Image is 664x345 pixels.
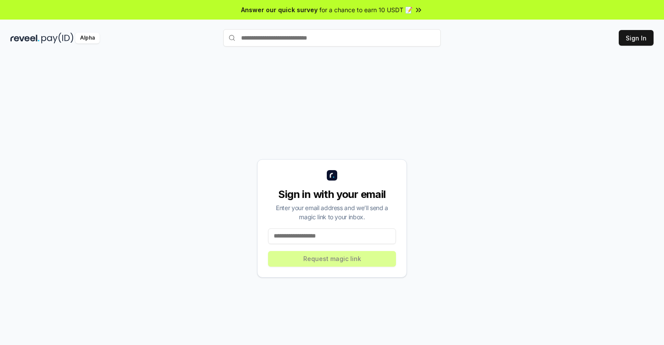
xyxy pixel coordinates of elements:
[10,33,40,44] img: reveel_dark
[75,33,100,44] div: Alpha
[268,188,396,201] div: Sign in with your email
[619,30,654,46] button: Sign In
[241,5,318,14] span: Answer our quick survey
[327,170,337,181] img: logo_small
[41,33,74,44] img: pay_id
[268,203,396,221] div: Enter your email address and we’ll send a magic link to your inbox.
[319,5,412,14] span: for a chance to earn 10 USDT 📝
